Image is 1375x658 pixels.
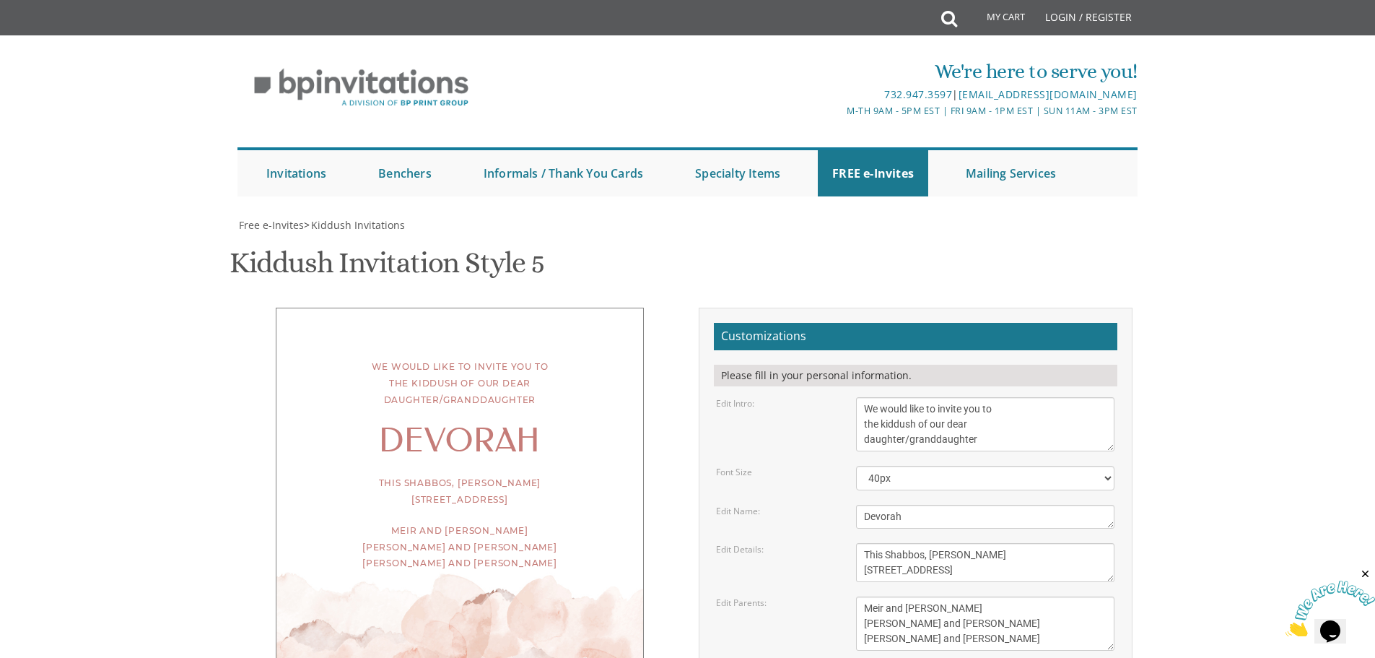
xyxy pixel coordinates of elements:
a: [EMAIL_ADDRESS][DOMAIN_NAME] [959,87,1138,101]
label: Edit Details: [716,543,764,555]
label: Edit Parents: [716,597,767,609]
a: FREE e-Invites [818,150,928,196]
div: M-Th 9am - 5pm EST | Fri 9am - 1pm EST | Sun 11am - 3pm EST [538,103,1138,118]
iframe: chat widget [1285,568,1375,636]
label: Edit Name: [716,505,760,517]
a: Informals / Thank You Cards [469,150,658,196]
textarea: This Shabbos, [PERSON_NAME] [STREET_ADDRESS] [856,543,1114,582]
a: My Cart [956,1,1035,38]
h2: Customizations [714,323,1117,350]
a: Invitations [252,150,341,196]
label: Edit Intro: [716,397,754,410]
span: > [304,218,405,232]
div: | [538,86,1138,103]
div: Please fill in your personal information. [714,365,1117,386]
div: Meir and [PERSON_NAME] [PERSON_NAME] and [PERSON_NAME] [PERSON_NAME] and [PERSON_NAME] [305,523,614,572]
a: 732.947.3597 [884,87,952,101]
a: Mailing Services [951,150,1070,196]
textarea: Devorah [856,505,1114,529]
div: Devorah [305,433,614,450]
span: Free e-Invites [239,218,304,232]
textarea: We would like to invite you to the kiddush of our dear daughter/granddaughter [856,397,1114,451]
textarea: Meir and [PERSON_NAME] [PERSON_NAME] and [PERSON_NAME] [PERSON_NAME] and [PERSON_NAME] [856,597,1114,651]
a: Specialty Items [681,150,795,196]
img: BP Invitation Loft [237,58,485,118]
label: Font Size [716,466,752,478]
a: Free e-Invites [237,218,304,232]
div: This Shabbos, [PERSON_NAME] [STREET_ADDRESS] [305,475,614,508]
span: Kiddush Invitations [311,218,405,232]
div: We would like to invite you to the kiddush of our dear daughter/granddaughter [305,359,614,408]
a: Kiddush Invitations [310,218,405,232]
a: Benchers [364,150,446,196]
div: We're here to serve you! [538,57,1138,86]
h1: Kiddush Invitation Style 5 [230,247,544,290]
